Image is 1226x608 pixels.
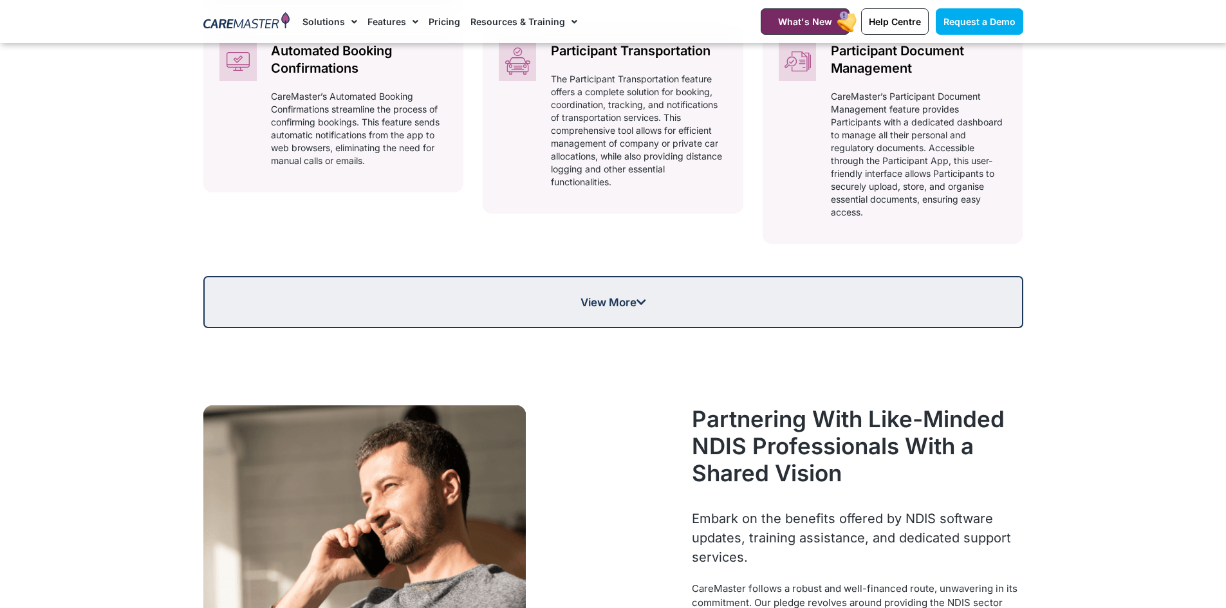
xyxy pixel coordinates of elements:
[551,73,727,189] p: The Participant Transportation feature offers a complete solution for booking, coordination, trac...
[778,16,832,27] span: What's New
[936,8,1023,35] a: Request a Demo
[271,90,447,167] p: CareMaster’s Automated Booking Confirmations streamline the process of confirming bookings. This ...
[831,90,1007,219] p: CareMaster’s Participant Document Management feature provides Participants with a dedicated dashb...
[219,42,257,81] img: CareMaster NDIS CRM's Automated Booking Confirmations: Administrator Feature - for booking confir...
[831,42,1007,77] h2: Participant Document Management
[692,405,1023,486] h2: Partnering With Like-Minded NDIS Professionals With a Shared Vision
[580,297,646,308] span: View More
[551,42,727,60] h2: Participant Transportation
[761,8,850,35] a: What's New
[869,16,921,27] span: Help Centre
[271,42,447,77] h2: Automated Booking Confirmations
[203,276,1023,328] a: View More
[861,8,929,35] a: Help Centre
[499,42,536,81] img: CareMaster NDIS software tracks participant transportation costs, with seamless management of tra...
[943,16,1016,27] span: Request a Demo
[692,511,1011,565] span: Embark on the benefits offered by NDIS software updates, training assistance, and dedicated suppo...
[203,12,290,32] img: CareMaster Logo
[779,42,816,81] img: CareMaster's NDIS CRM Participant Document Management simplifies secure document handling and acc...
